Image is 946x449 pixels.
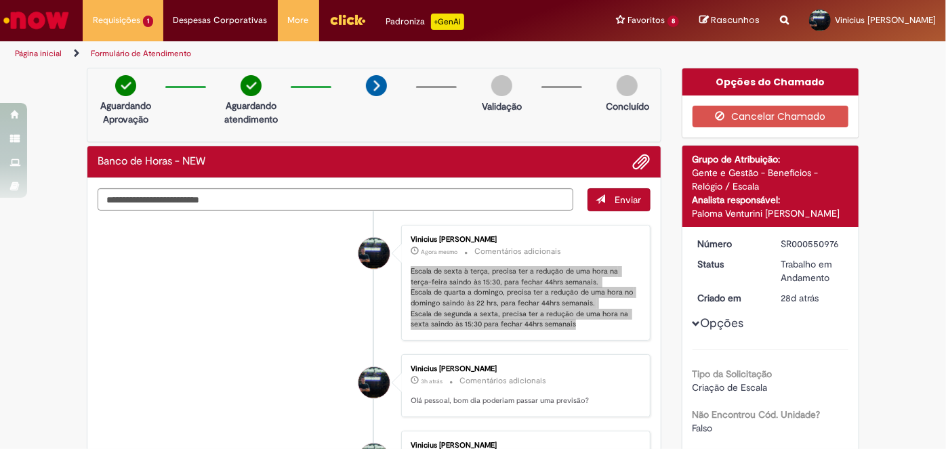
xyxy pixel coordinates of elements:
a: Formulário de Atendimento [91,48,191,59]
img: arrow-next.png [366,75,387,96]
button: Cancelar Chamado [693,106,849,127]
time: 01/10/2025 11:59:47 [421,248,457,256]
div: Vinicius [PERSON_NAME] [411,365,636,373]
dt: Status [688,257,771,271]
a: Rascunhos [699,14,760,27]
p: Validação [482,100,522,113]
img: click_logo_yellow_360x200.png [329,9,366,30]
small: Comentários adicionais [459,375,546,387]
span: 1 [143,16,153,27]
div: SR000550976 [781,237,844,251]
small: Comentários adicionais [474,246,561,257]
img: check-circle-green.png [115,75,136,96]
time: 04/09/2025 07:21:33 [781,292,819,304]
img: img-circle-grey.png [491,75,512,96]
b: Tipo da Solicitação [693,368,773,380]
div: Opções do Chamado [682,68,859,95]
span: 8 [667,16,679,27]
p: +GenAi [431,14,464,30]
div: Vinicius Pedroso De Lima [358,367,390,398]
span: Agora mesmo [421,248,457,256]
div: Vinicius Pedroso De Lima [358,238,390,269]
div: Padroniza [386,14,464,30]
dt: Número [688,237,771,251]
div: Vinicius [PERSON_NAME] [411,236,636,244]
div: Analista responsável: [693,193,849,207]
img: img-circle-grey.png [617,75,638,96]
p: Aguardando Aprovação [93,99,159,126]
p: Olá pessoal, bom dia poderiam passar uma previsão? [411,395,636,406]
div: Paloma Venturini [PERSON_NAME] [693,207,849,220]
p: Escala de sexta à terça, precisa ter a redução de uma hora na terça-feira saindo às 15:30, para f... [411,266,636,330]
span: Requisições [93,14,140,27]
button: Enviar [588,188,651,211]
span: 28d atrás [781,292,819,304]
span: Falso [693,422,713,434]
div: Trabalho em Andamento [781,257,844,284]
div: 04/09/2025 07:21:33 [781,291,844,305]
dt: Criado em [688,291,771,305]
span: More [288,14,309,27]
a: Página inicial [15,48,62,59]
time: 01/10/2025 09:24:51 [421,377,443,385]
span: Vinicius [PERSON_NAME] [835,14,936,26]
span: Criação de Escala [693,381,768,393]
h2: Banco de Horas - NEW Histórico de tíquete [98,156,205,168]
p: Concluído [606,100,649,113]
span: Despesas Corporativas [173,14,268,27]
img: check-circle-green.png [241,75,262,96]
textarea: Digite sua mensagem aqui... [98,188,573,211]
p: Aguardando atendimento [218,99,284,126]
div: Grupo de Atribuição: [693,152,849,166]
img: ServiceNow [1,7,71,34]
span: 3h atrás [421,377,443,385]
ul: Trilhas de página [10,41,621,66]
b: Não Encontrou Cód. Unidade? [693,408,821,421]
span: Favoritos [628,14,665,27]
div: Gente e Gestão - Benefícios - Relógio / Escala [693,166,849,193]
span: Enviar [615,194,642,206]
button: Adicionar anexos [633,153,651,171]
span: Rascunhos [711,14,760,26]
